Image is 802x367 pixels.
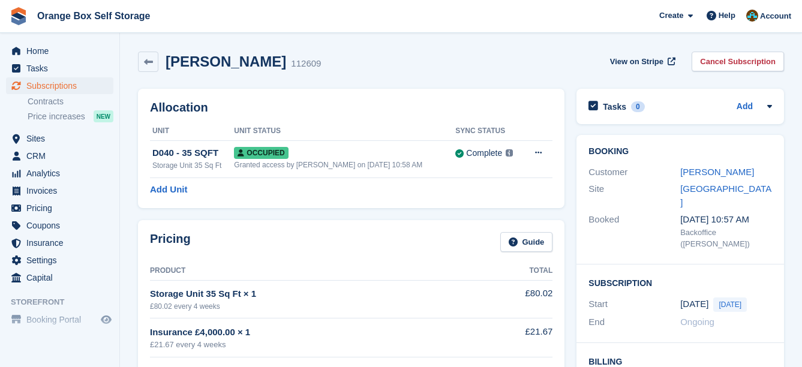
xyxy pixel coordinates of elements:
h2: Allocation [150,101,552,115]
a: Add Unit [150,183,187,197]
img: stora-icon-8386f47178a22dfd0bd8f6a31ec36ba5ce8667c1dd55bd0f319d3a0aa187defe.svg [10,7,28,25]
span: Insurance [26,234,98,251]
span: CRM [26,148,98,164]
div: Booked [588,213,680,250]
div: Insurance £4,000.00 × 1 [150,326,491,339]
div: Storage Unit 35 Sq Ft [152,160,234,171]
th: Unit Status [234,122,455,141]
time: 2025-10-06 00:00:00 UTC [680,297,708,311]
th: Total [491,261,553,281]
div: Storage Unit 35 Sq Ft × 1 [150,287,491,301]
span: Create [659,10,683,22]
h2: Tasks [603,101,626,112]
div: £21.67 every 4 weeks [150,339,491,351]
div: End [588,315,680,329]
a: menu [6,200,113,216]
img: Mike [746,10,758,22]
img: icon-info-grey-7440780725fd019a000dd9b08b2336e03edf1995a4989e88bcd33f0948082b44.svg [506,149,513,157]
h2: Billing [588,355,772,367]
span: Ongoing [680,317,714,327]
h2: Pricing [150,232,191,252]
a: menu [6,43,113,59]
div: Granted access by [PERSON_NAME] on [DATE] 10:58 AM [234,160,455,170]
th: Sync Status [455,122,523,141]
a: menu [6,77,113,94]
a: menu [6,269,113,286]
span: Analytics [26,165,98,182]
a: Price increases NEW [28,110,113,123]
td: £80.02 [491,280,553,318]
span: View on Stripe [610,56,663,68]
span: Settings [26,252,98,269]
span: Capital [26,269,98,286]
span: Home [26,43,98,59]
a: Add [737,100,753,114]
a: Orange Box Self Storage [32,6,155,26]
a: [PERSON_NAME] [680,167,754,177]
span: [DATE] [713,297,747,312]
a: Cancel Subscription [692,52,784,71]
th: Unit [150,122,234,141]
span: Price increases [28,111,85,122]
a: menu [6,182,113,199]
h2: [PERSON_NAME] [166,53,286,70]
div: 0 [631,101,645,112]
span: Help [719,10,735,22]
div: £80.02 every 4 weeks [150,301,491,312]
a: Contracts [28,96,113,107]
span: Coupons [26,217,98,234]
a: menu [6,165,113,182]
th: Product [150,261,491,281]
a: menu [6,311,113,328]
a: menu [6,60,113,77]
div: 112609 [291,57,321,71]
span: Occupied [234,147,288,159]
span: Sites [26,130,98,147]
span: Pricing [26,200,98,216]
span: Subscriptions [26,77,98,94]
h2: Subscription [588,276,772,288]
div: D040 - 35 SQFT [152,146,234,160]
div: NEW [94,110,113,122]
a: menu [6,217,113,234]
div: Customer [588,166,680,179]
a: menu [6,148,113,164]
span: Account [760,10,791,22]
a: menu [6,252,113,269]
div: Start [588,297,680,312]
a: menu [6,234,113,251]
div: Backoffice ([PERSON_NAME]) [680,227,772,250]
span: Invoices [26,182,98,199]
a: menu [6,130,113,147]
div: Complete [466,147,502,160]
td: £21.67 [491,318,553,357]
a: Guide [500,232,553,252]
span: Tasks [26,60,98,77]
div: [DATE] 10:57 AM [680,213,772,227]
h2: Booking [588,147,772,157]
a: [GEOGRAPHIC_DATA] [680,183,771,207]
span: Storefront [11,296,119,308]
span: Booking Portal [26,311,98,328]
a: Preview store [99,312,113,327]
a: View on Stripe [605,52,678,71]
div: Site [588,182,680,209]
